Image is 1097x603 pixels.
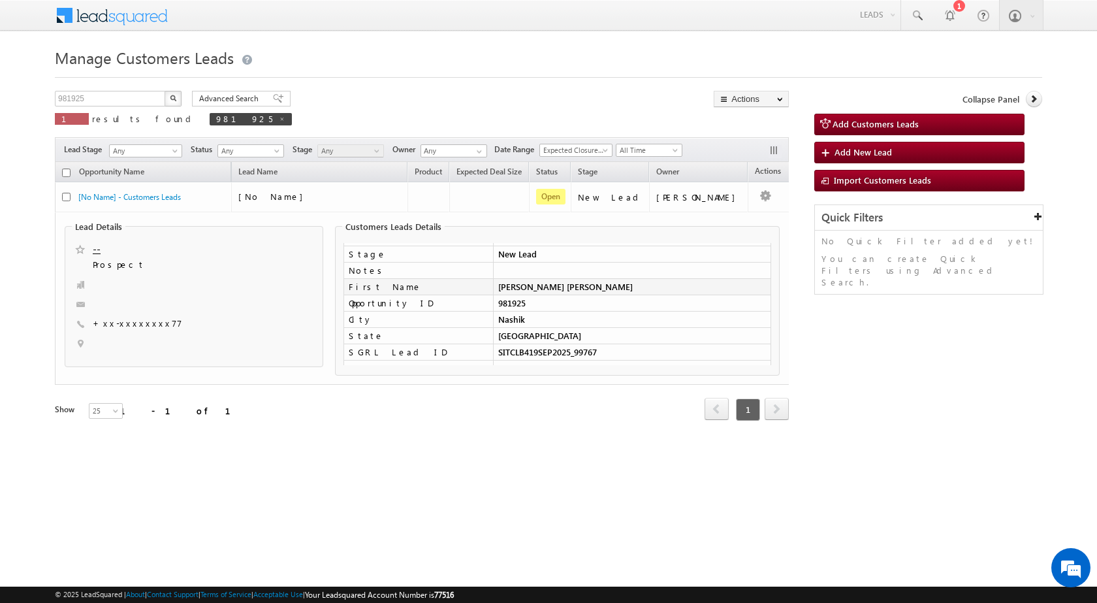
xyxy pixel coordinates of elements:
[815,205,1043,231] div: Quick Filters
[343,312,493,328] td: City
[539,144,612,157] a: Expected Closure Date
[493,344,771,361] td: SITCLB419SEP2025_99767
[493,279,771,295] td: [PERSON_NAME] [PERSON_NAME]
[962,93,1019,105] span: Collapse Panel
[493,361,771,377] td: Self_Employed
[821,253,1036,288] p: You can create Quick Filters using Advanced Search.
[214,7,246,38] div: Minimize live chat window
[656,191,742,203] div: [PERSON_NAME]
[238,191,310,202] span: [No Name]
[835,146,892,157] span: Add New Lead
[216,113,272,124] span: 981925
[78,192,181,202] a: [No Name] - Customers Leads
[493,328,771,344] td: [GEOGRAPHIC_DATA]
[343,344,493,361] td: SGRL Lead ID
[55,589,454,601] span: © 2025 LeadSquared | | | | |
[434,590,454,600] span: 77516
[92,113,196,124] span: results found
[93,318,182,331] span: +xx-xxxxxxxx77
[421,144,487,157] input: Type to Search
[833,118,919,129] span: Add Customers Leads
[218,145,280,157] span: Any
[493,246,771,263] td: New Lead
[343,246,493,263] td: Stage
[61,113,82,124] span: 1
[317,144,384,157] a: Any
[93,242,101,255] a: --
[736,399,760,421] span: 1
[126,590,145,598] a: About
[578,167,597,176] span: Stage
[748,164,787,181] span: Actions
[343,279,493,295] td: First Name
[415,167,442,176] span: Product
[305,590,454,600] span: Your Leadsquared Account Number is
[62,169,71,177] input: Check all records
[72,165,151,182] a: Opportunity Name
[253,590,303,598] a: Acceptable Use
[821,235,1036,247] p: No Quick Filter added yet!
[72,221,125,232] legend: Lead Details
[343,295,493,312] td: Opportunity ID
[55,404,78,416] div: Show
[493,312,771,328] td: Nashik
[616,144,682,157] a: All Time
[578,191,643,203] div: New Lead
[342,221,445,232] legend: Customers Leads Details
[493,295,771,312] td: 981925
[217,144,284,157] a: Any
[120,403,246,418] div: 1 - 1 of 1
[705,399,729,420] a: prev
[705,398,729,420] span: prev
[343,361,493,377] td: Employment Type
[79,167,144,176] span: Opportunity Name
[343,328,493,344] td: State
[469,145,486,158] a: Show All Items
[571,165,604,182] a: Stage
[93,259,250,272] span: Prospect
[392,144,421,155] span: Owner
[199,93,262,105] span: Advanced Search
[200,590,251,598] a: Terms of Service
[536,189,565,204] span: Open
[714,91,789,107] button: Actions
[450,165,528,182] a: Expected Deal Size
[191,144,217,155] span: Status
[68,69,219,86] div: Chat with us now
[55,47,234,68] span: Manage Customers Leads
[17,121,238,391] textarea: Type your message and hit 'Enter'
[232,165,284,182] span: Lead Name
[293,144,317,155] span: Stage
[109,144,182,157] a: Any
[64,144,107,155] span: Lead Stage
[656,167,679,176] span: Owner
[530,165,564,182] a: Status
[22,69,55,86] img: d_60004797649_company_0_60004797649
[318,145,380,157] span: Any
[170,95,176,101] img: Search
[765,399,789,420] a: next
[178,402,237,420] em: Start Chat
[110,145,178,157] span: Any
[147,590,199,598] a: Contact Support
[89,405,124,417] span: 25
[343,263,493,279] td: Notes
[89,403,123,419] a: 25
[616,144,678,156] span: All Time
[456,167,522,176] span: Expected Deal Size
[765,398,789,420] span: next
[540,144,608,156] span: Expected Closure Date
[494,144,539,155] span: Date Range
[834,174,931,186] span: Import Customers Leads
